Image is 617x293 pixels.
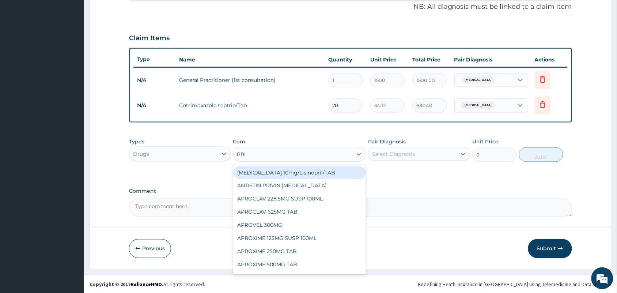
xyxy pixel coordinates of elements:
[367,52,409,67] th: Unit Price
[42,92,101,166] span: We're online!
[175,73,325,87] td: General Practitioner (1st consultation)
[129,239,171,258] button: Previous
[233,271,366,285] div: AVAYMS [MEDICAL_DATA] SUSP
[461,76,496,84] span: [MEDICAL_DATA]
[233,166,366,179] div: [MEDICAL_DATA] 10mg/Lisinopril/TAB
[120,4,137,21] div: Minimize live chat window
[233,219,366,232] div: APROVEL 300MG
[129,139,144,145] label: Types
[14,37,30,55] img: d_794563401_company_1708531726252_794563401
[133,53,175,66] th: Type
[233,232,366,245] div: APROXIME 125MG SUSP 100ML
[233,138,246,145] label: Item
[133,74,175,87] td: N/A
[461,102,496,109] span: [MEDICAL_DATA]
[451,52,531,67] th: Pair Diagnosis
[368,138,406,145] label: Pair Diagnosis
[372,150,415,158] div: Select Diagnosis
[519,147,563,162] button: Add
[233,192,366,206] div: APROCLAV 228.5MG SUSP 100ML
[528,239,572,258] button: Submit
[409,52,451,67] th: Total Price
[90,281,163,288] strong: Copyright © 2017 .
[233,258,366,271] div: APROXIME 500MG TAB
[129,34,170,42] h3: Claim Items
[4,200,139,225] textarea: Type your message and hit 'Enter'
[133,99,175,112] td: N/A
[233,179,366,192] div: ANTISTIN PRIVIN [MEDICAL_DATA]
[133,150,149,158] div: Drugs
[418,281,612,288] div: Redefining Heath Insurance in [GEOGRAPHIC_DATA] using Telemedicine and Data Science!
[233,245,366,258] div: APROXIME 250MG TAB
[325,52,367,67] th: Quantity
[531,52,568,67] th: Actions
[129,188,572,195] label: Comment
[38,41,123,50] div: Chat with us now
[175,98,325,113] td: Cotrimoxazole septrin/Tab
[130,281,162,288] a: RelianceHMO
[129,2,572,12] p: NB: All diagnosis must be linked to a claim item
[175,52,325,67] th: Name
[472,138,499,145] label: Unit Price
[233,206,366,219] div: APROCLAV 625MG TAB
